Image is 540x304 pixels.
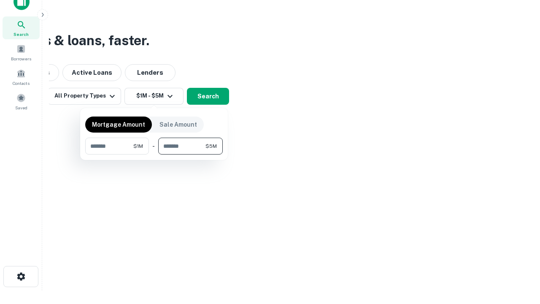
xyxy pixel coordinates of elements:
[159,120,197,129] p: Sale Amount
[92,120,145,129] p: Mortgage Amount
[205,142,217,150] span: $5M
[152,138,155,155] div: -
[498,209,540,250] iframe: Chat Widget
[133,142,143,150] span: $1M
